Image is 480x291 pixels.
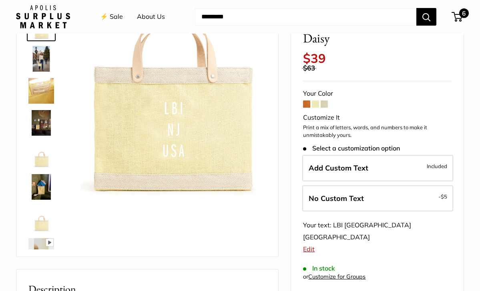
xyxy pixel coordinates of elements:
img: Petite Market Bag in Daisy [28,110,54,136]
span: Your text: LBI [GEOGRAPHIC_DATA] [GEOGRAPHIC_DATA] [303,221,411,241]
img: Petite Market Bag in Daisy [28,46,54,72]
a: Petite Market Bag in Daisy [27,173,56,201]
a: Edit [303,245,315,253]
a: Petite Market Bag in Daisy [27,205,56,233]
span: Included [427,161,447,171]
input: Search... [195,8,416,26]
a: Petite Market Bag in Daisy [27,237,56,265]
div: or [303,271,366,282]
span: No Custom Text [309,194,364,203]
img: Petite Market Bag in Daisy [28,174,54,200]
span: Select a customization option [303,144,400,152]
img: Petite Market Bag in Daisy [28,206,54,232]
img: customizer-prod [80,14,266,200]
img: Petite Market Bag in Daisy [28,142,54,168]
a: Petite Market Bag in Daisy [27,140,56,169]
label: Leave Blank [302,185,453,212]
a: Petite Market Bag in Daisy [27,44,56,73]
div: Customize It [303,112,452,124]
a: Petite Market Bag in Daisy [27,76,56,105]
span: 6 [459,8,469,18]
span: Add Custom Text [309,163,368,173]
span: $39 [303,50,326,66]
img: Apolis: Surplus Market [16,5,70,28]
span: Petite Market Bag in Daisy [303,16,422,46]
a: Petite Market Bag in Daisy [27,108,56,137]
a: Customize for Groups [308,273,366,280]
img: Petite Market Bag in Daisy [28,238,54,264]
label: Add Custom Text [302,155,453,181]
a: ⚡️ Sale [100,11,123,23]
span: $63 [303,64,315,72]
a: About Us [137,11,165,23]
span: - [438,192,447,201]
div: Your Color [303,88,452,100]
span: In stock [303,265,335,272]
p: Print a mix of letters, words, and numbers to make it unmistakably yours. [303,124,452,139]
img: Petite Market Bag in Daisy [28,78,54,104]
span: $5 [441,193,447,200]
button: Search [416,8,436,26]
a: 6 [452,12,462,22]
